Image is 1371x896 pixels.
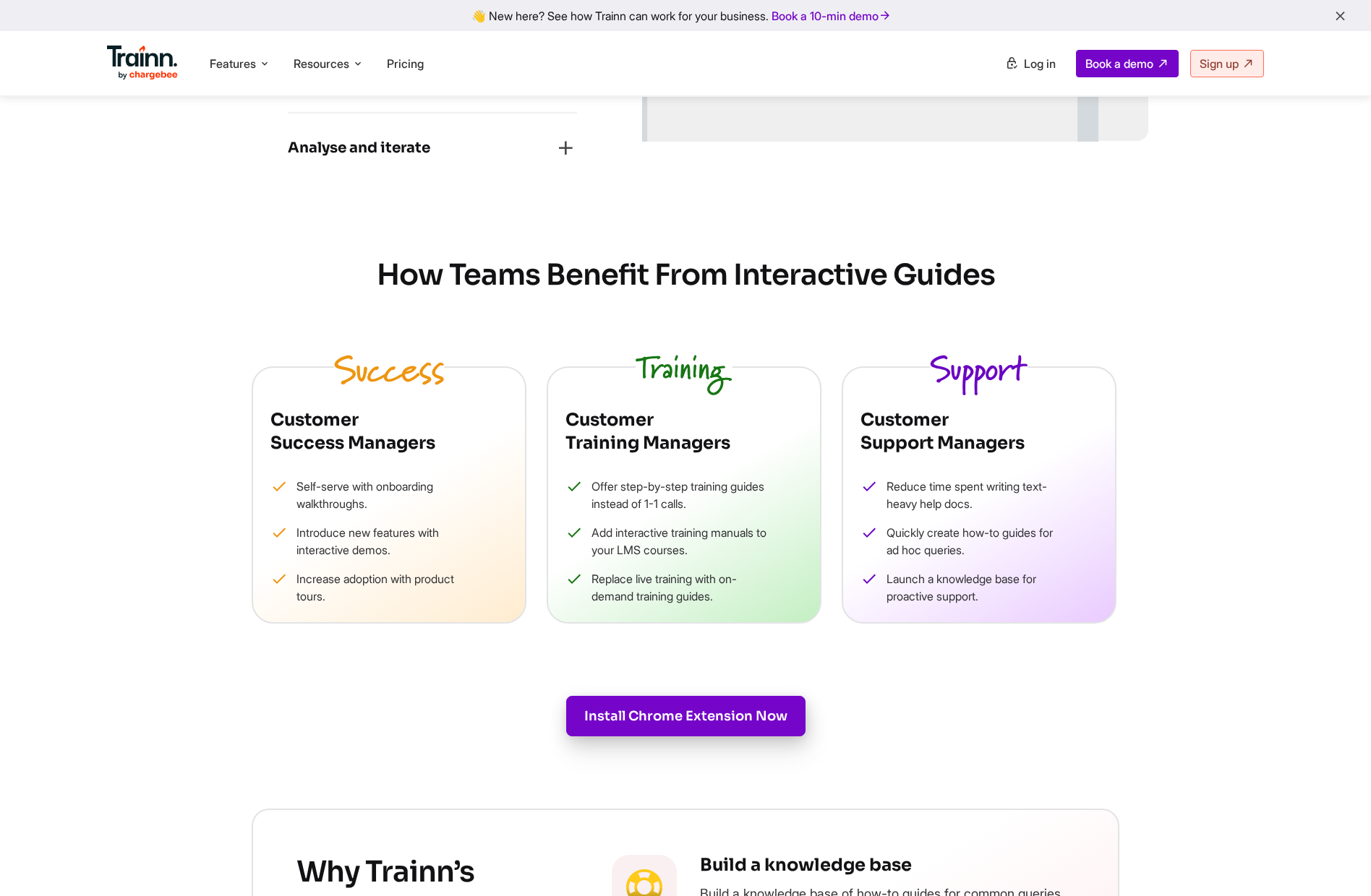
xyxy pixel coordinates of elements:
li: Reduce time spent writing text-heavy help docs. [860,478,1063,512]
li: Add interactive training manuals to your LMS courses. [565,524,768,559]
h2: How Teams Benefit From Interactive Guides [252,257,1119,294]
h6: Customer Success Managers [270,408,508,455]
span: Sign up [1200,56,1239,71]
a: Book a demo [1076,50,1179,77]
li: Replace live training with on-demand training guides. [565,570,768,605]
li: Offer step-by-step training guides instead of 1-1 calls. [565,478,768,512]
span: Book a demo [1085,56,1153,71]
li: Introduce new features with interactive demos. [270,524,473,559]
div: 👋 New here? See how Trainn can work for your business. [9,9,1362,22]
li: Quickly create how-to guides for ad hoc queries. [860,524,1063,559]
iframe: Chat Widget [1299,827,1371,896]
span: Log in [1024,56,1056,71]
img: Support.4c1cdb8.svg [930,355,1028,395]
a: Book a 10-min demo [769,6,894,26]
img: Trainn Logo [107,46,178,80]
span: Features [210,56,256,72]
h4: Analyse and iterate [288,137,430,160]
a: Pricing [387,56,424,71]
li: Launch a knowledge base for proactive support. [860,570,1063,605]
li: Increase adoption with product tours. [270,570,473,605]
h6: Customer Support Managers [860,408,1098,455]
a: Install Chrome Extension Now [566,696,806,736]
li: Self-serve with onboarding walkthroughs. [270,478,473,512]
h6: Build a knowledge base [700,853,1064,876]
img: Success.a6adcc1.svg [334,355,444,385]
a: Log in [996,51,1064,77]
img: Training.63415ea.svg [636,355,733,395]
span: Resources [294,56,349,72]
h6: Customer Training Managers [565,408,803,455]
a: Sign up [1190,50,1264,77]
